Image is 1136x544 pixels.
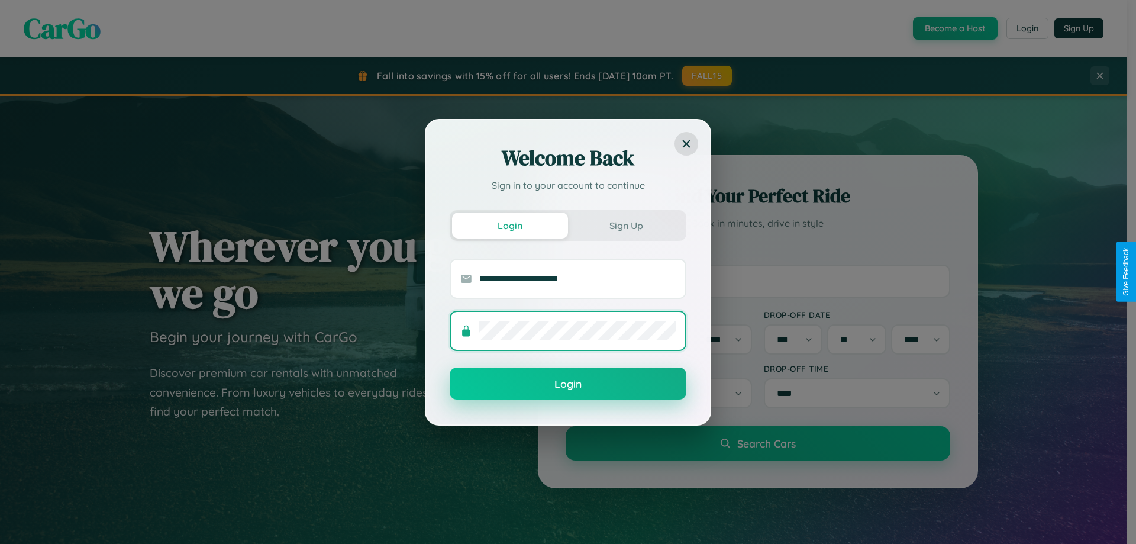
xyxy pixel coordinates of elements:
div: Give Feedback [1122,248,1130,296]
p: Sign in to your account to continue [450,178,686,192]
button: Login [452,213,568,239]
h2: Welcome Back [450,144,686,172]
button: Login [450,368,686,400]
button: Sign Up [568,213,684,239]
